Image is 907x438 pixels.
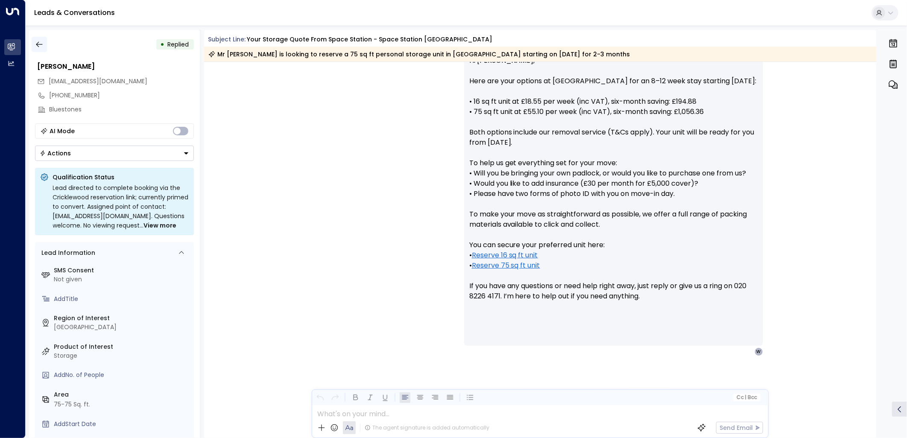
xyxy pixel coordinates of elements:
[168,40,189,49] span: Replied
[50,127,75,135] div: AI Mode
[745,394,746,400] span: |
[755,347,763,356] div: W
[49,77,148,86] span: wilsonkop@greenblue.com
[35,146,194,161] button: Actions
[54,295,190,304] div: AddTitle
[54,323,190,332] div: [GEOGRAPHIC_DATA]
[54,275,190,284] div: Not given
[54,266,190,275] label: SMS Consent
[35,146,194,161] div: Button group with a nested menu
[49,77,148,85] span: [EMAIL_ADDRESS][DOMAIN_NAME]
[144,221,177,230] span: View more
[53,173,189,181] p: Qualification Status
[50,105,194,114] div: Bluestones
[38,61,194,72] div: [PERSON_NAME]
[208,50,630,58] div: Mr [PERSON_NAME] is looking to reserve a 75 sq ft personal storage unit in [GEOGRAPHIC_DATA] star...
[40,149,71,157] div: Actions
[50,91,194,100] div: [PHONE_NUMBER]
[54,420,190,429] div: AddStart Date
[53,183,189,230] div: Lead directed to complete booking via the Cricklewood reservation link; currently primed to conve...
[472,250,538,260] a: Reserve 16 sq ft unit
[39,248,96,257] div: Lead Information
[54,342,190,351] label: Product of Interest
[315,392,325,403] button: Undo
[469,55,758,312] p: Hi [PERSON_NAME], Here are your options at [GEOGRAPHIC_DATA] for an 8–12 week stay starting [DATE...
[208,35,246,44] span: Subject Line:
[472,260,540,271] a: Reserve 75 sq ft unit
[54,390,190,399] label: Area
[54,351,190,360] div: Storage
[54,400,91,409] div: 75-75 Sq. ft.
[365,424,489,432] div: The agent signature is added automatically
[54,314,190,323] label: Region of Interest
[733,394,760,402] button: Cc|Bcc
[330,392,340,403] button: Redo
[161,37,165,52] div: •
[247,35,492,44] div: Your storage quote from Space Station - Space Station [GEOGRAPHIC_DATA]
[736,394,757,400] span: Cc Bcc
[54,371,190,380] div: AddNo. of People
[34,8,115,18] a: Leads & Conversations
